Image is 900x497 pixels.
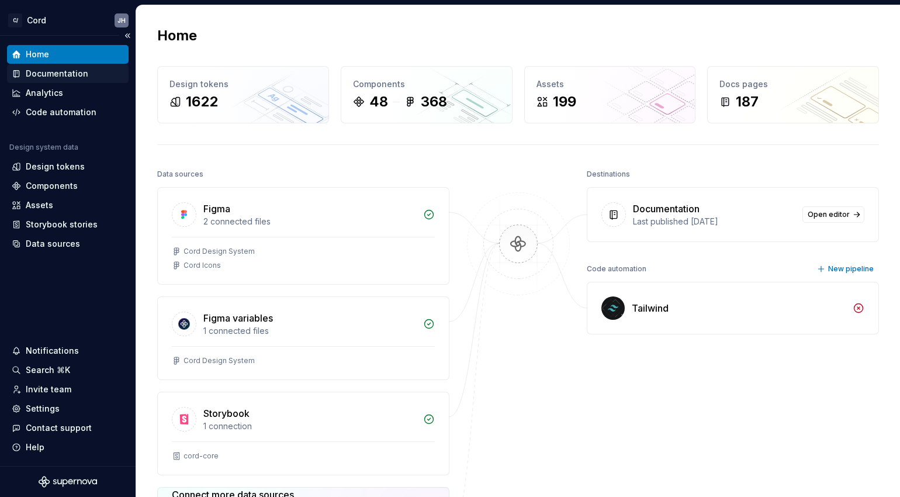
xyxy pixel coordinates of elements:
[8,13,22,27] div: C/
[719,78,867,90] div: Docs pages
[184,261,221,270] div: Cord Icons
[203,420,416,432] div: 1 connection
[27,15,46,26] div: Cord
[341,66,513,123] a: Components48368
[587,261,646,277] div: Code automation
[7,438,129,457] button: Help
[736,92,759,111] div: 187
[169,78,317,90] div: Design tokens
[26,161,85,172] div: Design tokens
[39,476,97,488] svg: Supernova Logo
[26,49,49,60] div: Home
[157,392,449,475] a: Storybook1 connectioncord-core
[828,264,874,274] span: New pipeline
[369,92,388,111] div: 48
[26,403,60,415] div: Settings
[203,202,230,216] div: Figma
[184,247,255,256] div: Cord Design System
[7,157,129,176] a: Design tokens
[184,356,255,365] div: Cord Design System
[633,202,700,216] div: Documentation
[7,64,129,83] a: Documentation
[157,166,203,182] div: Data sources
[26,87,63,99] div: Analytics
[157,26,197,45] h2: Home
[26,219,98,230] div: Storybook stories
[184,451,219,461] div: cord-core
[26,422,92,434] div: Contact support
[553,92,576,111] div: 199
[157,66,329,123] a: Design tokens1622
[7,380,129,399] a: Invite team
[117,16,126,25] div: JH
[26,364,70,376] div: Search ⌘K
[7,103,129,122] a: Code automation
[802,206,864,223] a: Open editor
[26,384,71,395] div: Invite team
[2,8,133,33] button: C/CordJH
[26,345,79,357] div: Notifications
[7,45,129,64] a: Home
[203,406,250,420] div: Storybook
[7,196,129,215] a: Assets
[536,78,684,90] div: Assets
[186,92,218,111] div: 1622
[814,261,879,277] button: New pipeline
[26,441,44,453] div: Help
[587,166,630,182] div: Destinations
[9,143,78,152] div: Design system data
[808,210,850,219] span: Open editor
[26,238,80,250] div: Data sources
[7,361,129,379] button: Search ⌘K
[7,84,129,102] a: Analytics
[157,296,449,380] a: Figma variables1 connected filesCord Design System
[7,419,129,437] button: Contact support
[7,341,129,360] button: Notifications
[26,199,53,211] div: Assets
[119,27,136,44] button: Collapse sidebar
[353,78,500,90] div: Components
[26,180,78,192] div: Components
[632,301,669,315] div: Tailwind
[524,66,696,123] a: Assets199
[26,106,96,118] div: Code automation
[7,215,129,234] a: Storybook stories
[203,325,416,337] div: 1 connected files
[7,399,129,418] a: Settings
[707,66,879,123] a: Docs pages187
[633,216,795,227] div: Last published [DATE]
[7,234,129,253] a: Data sources
[203,216,416,227] div: 2 connected files
[7,177,129,195] a: Components
[203,311,273,325] div: Figma variables
[157,187,449,285] a: Figma2 connected filesCord Design SystemCord Icons
[26,68,88,80] div: Documentation
[421,92,447,111] div: 368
